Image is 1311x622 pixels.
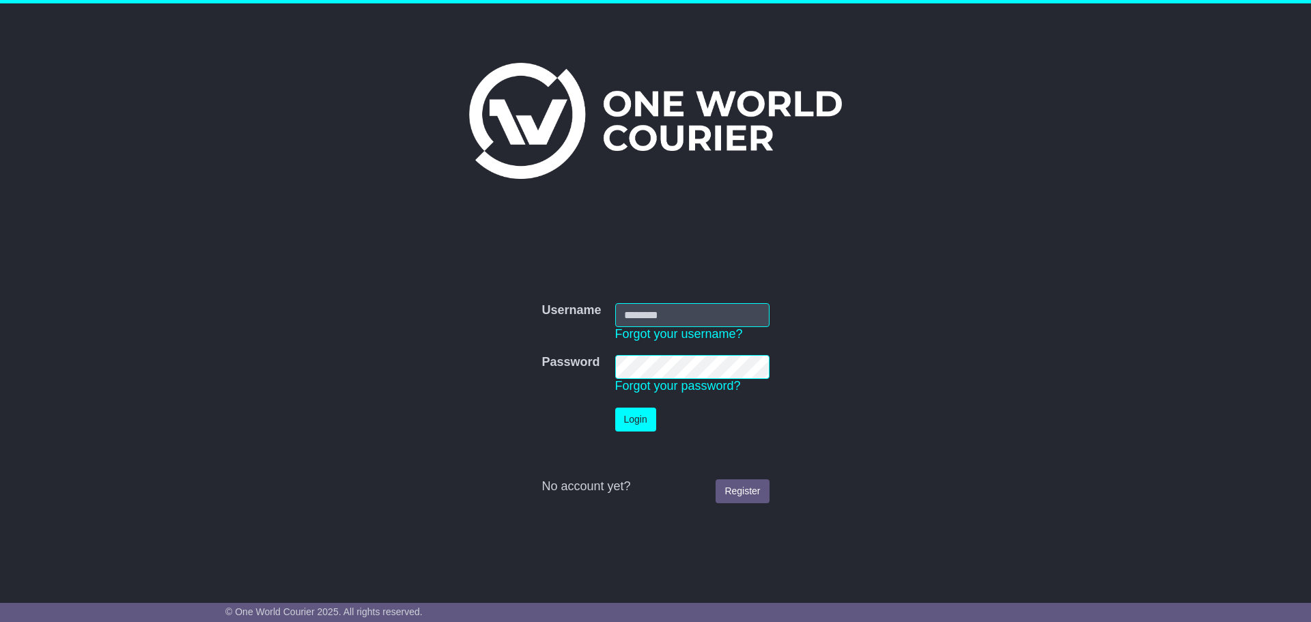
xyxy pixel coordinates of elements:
span: © One World Courier 2025. All rights reserved. [225,606,423,617]
div: No account yet? [541,479,769,494]
a: Forgot your username? [615,327,743,341]
img: One World [469,63,842,179]
button: Login [615,408,656,432]
label: Password [541,355,600,370]
a: Forgot your password? [615,379,741,393]
a: Register [716,479,769,503]
label: Username [541,303,601,318]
